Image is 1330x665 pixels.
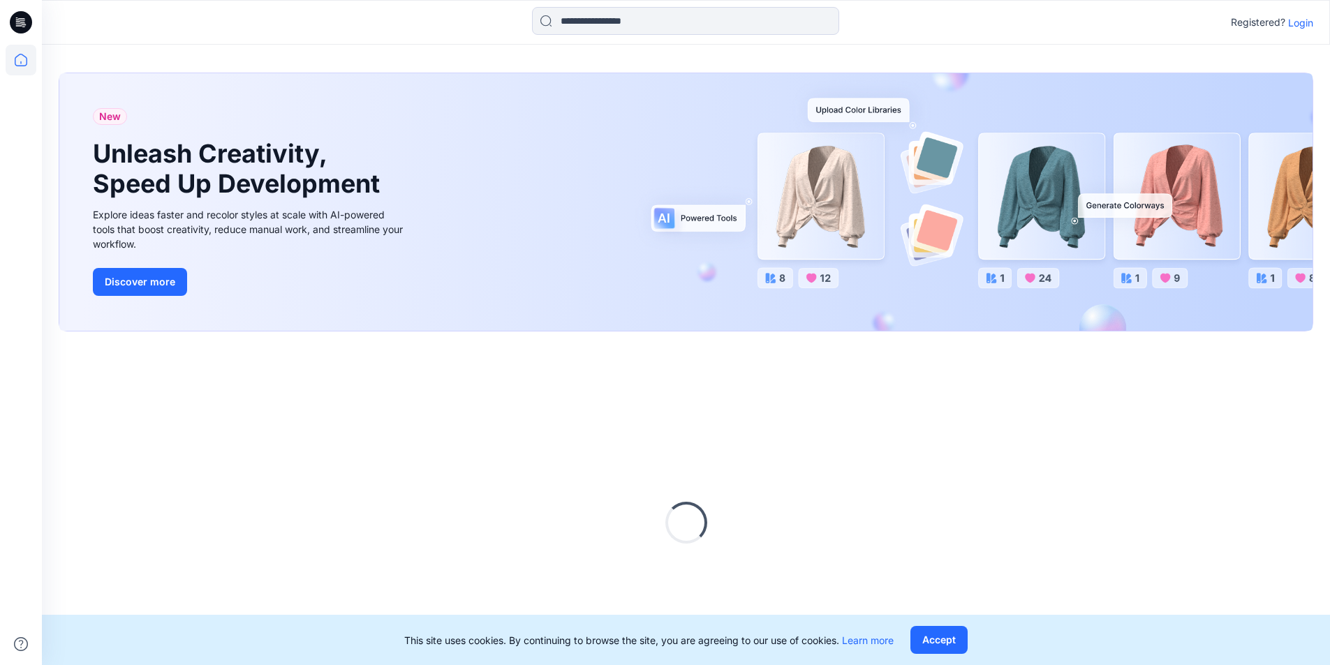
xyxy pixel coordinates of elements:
a: Discover more [93,268,407,296]
span: New [99,108,121,125]
button: Accept [910,626,968,654]
h1: Unleash Creativity, Speed Up Development [93,139,386,199]
p: This site uses cookies. By continuing to browse the site, you are agreeing to our use of cookies. [404,633,894,648]
p: Registered? [1231,14,1285,31]
p: Login [1288,15,1313,30]
button: Discover more [93,268,187,296]
div: Explore ideas faster and recolor styles at scale with AI-powered tools that boost creativity, red... [93,207,407,251]
a: Learn more [842,634,894,646]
